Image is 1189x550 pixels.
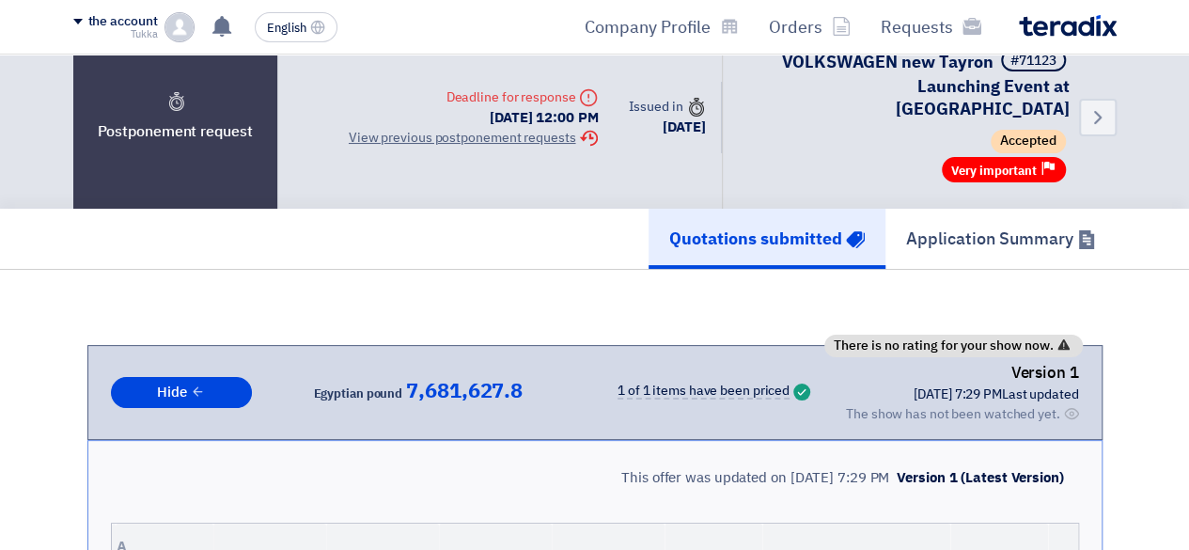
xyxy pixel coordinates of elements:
[897,467,1063,488] font: Version 1 (Latest Version)
[649,209,885,269] a: Quotations submitted
[157,382,187,402] font: Hide
[88,11,158,31] font: the account
[267,19,306,37] font: English
[313,385,402,402] font: Egyptian pound
[621,467,889,488] font: This offer was updated on [DATE] 7:29 PM
[914,385,1002,404] font: [DATE] 7:29 PM
[618,381,790,401] font: 1 of 1 items have been priced
[164,12,195,42] img: profile_test.png
[349,128,576,148] font: View previous postponement requests
[131,26,158,42] font: Tukka
[885,209,1117,269] a: Application Summary
[745,49,1070,120] h5: VOLKSWAGEN new Tayron Launching Event at Azha
[834,336,1054,355] font: There is no rating for your show now.
[1010,361,1078,385] font: Version 1
[663,117,705,137] font: [DATE]
[951,162,1037,180] font: Very important
[782,49,1070,121] font: VOLKSWAGEN new Tayron Launching Event at [GEOGRAPHIC_DATA]
[846,404,1060,424] font: The show has not been watched yet.
[866,5,996,49] a: Requests
[628,97,682,117] font: Issued in
[1000,132,1056,151] font: Accepted
[769,14,822,39] font: Orders
[255,12,337,42] button: English
[111,377,252,408] button: Hide
[1002,385,1079,404] font: Last updated
[406,375,523,406] font: 7,681,627.8
[98,120,253,143] font: Postponement request
[446,87,575,107] font: Deadline for response
[881,14,953,39] font: Requests
[490,107,599,128] font: [DATE] 12:00 PM
[1019,15,1117,37] img: Teradix logo
[669,226,842,251] font: Quotations submitted
[1010,51,1056,71] font: #71123
[906,226,1073,251] font: Application Summary
[585,14,711,39] font: Company Profile
[754,5,866,49] a: Orders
